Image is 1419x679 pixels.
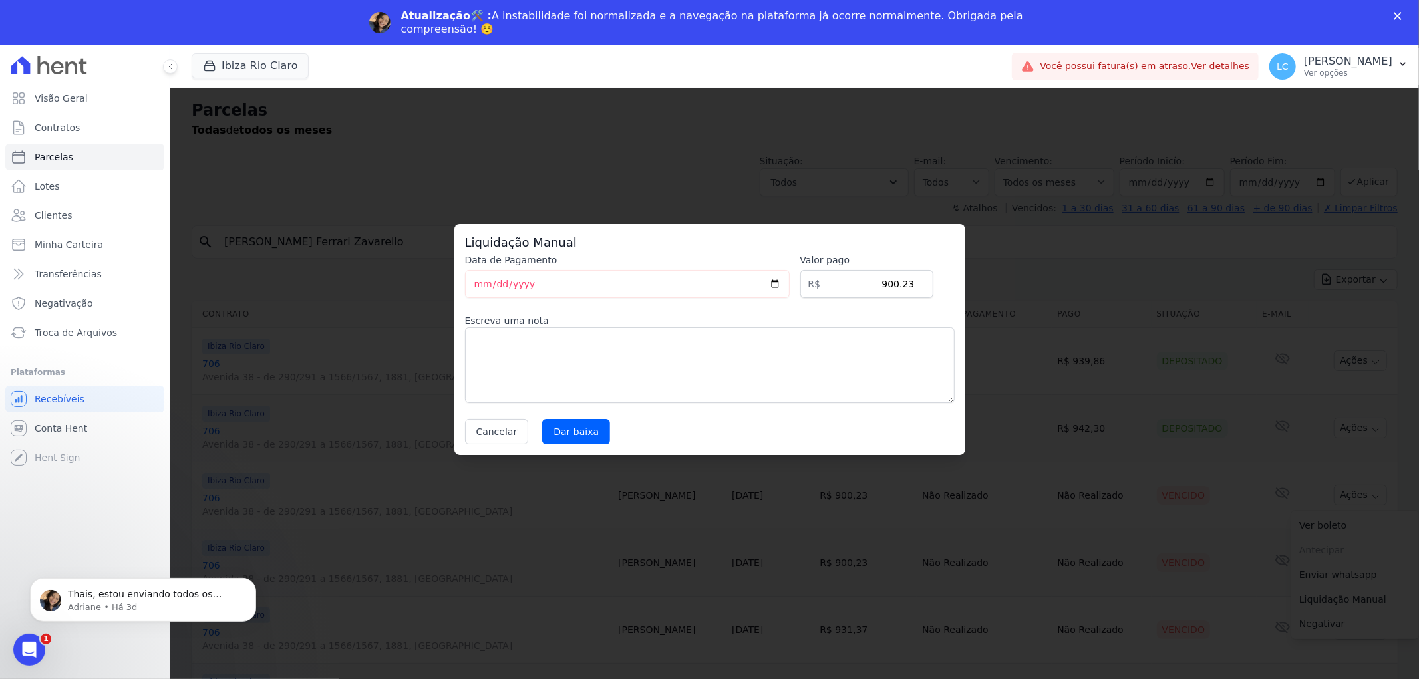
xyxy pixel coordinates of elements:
p: Ver opções [1304,68,1392,78]
a: Ver detalhes [1191,61,1250,71]
span: Recebíveis [35,392,84,406]
a: Negativação [5,290,164,317]
div: Fechar [1394,12,1407,20]
a: Lotes [5,173,164,200]
a: Conta Hent [5,415,164,442]
a: Parcelas [5,144,164,170]
span: Transferências [35,267,102,281]
a: Troca de Arquivos [5,319,164,346]
a: Recebíveis [5,386,164,412]
span: Você possui fatura(s) em atraso. [1040,59,1249,73]
div: A instabilidade foi normalizada e a navegação na plataforma já ocorre normalmente. Obrigada pela ... [401,9,1029,36]
a: Minha Carteira [5,231,164,258]
label: Escreva uma nota [465,314,955,327]
p: [PERSON_NAME] [1304,55,1392,68]
span: Lotes [35,180,60,193]
span: LC [1277,62,1289,71]
span: Visão Geral [35,92,88,105]
img: Profile image for Adriane [369,12,391,33]
button: Cancelar [465,419,529,444]
a: Clientes [5,202,164,229]
button: Ibiza Rio Claro [192,53,309,78]
span: Parcelas [35,150,73,164]
span: 1 [41,634,51,644]
span: Negativação [35,297,93,310]
input: Dar baixa [542,419,610,444]
span: Minha Carteira [35,238,103,251]
a: Transferências [5,261,164,287]
a: Visão Geral [5,85,164,112]
b: Atualização🛠️ : [401,9,492,22]
iframe: Intercom live chat [13,634,45,666]
iframe: Intercom notifications mensagem [10,550,276,643]
a: Contratos [5,114,164,141]
div: Plataformas [11,364,159,380]
span: Troca de Arquivos [35,326,117,339]
button: LC [PERSON_NAME] Ver opções [1259,48,1419,85]
span: Clientes [35,209,72,222]
span: Contratos [35,121,80,134]
span: Conta Hent [35,422,87,435]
